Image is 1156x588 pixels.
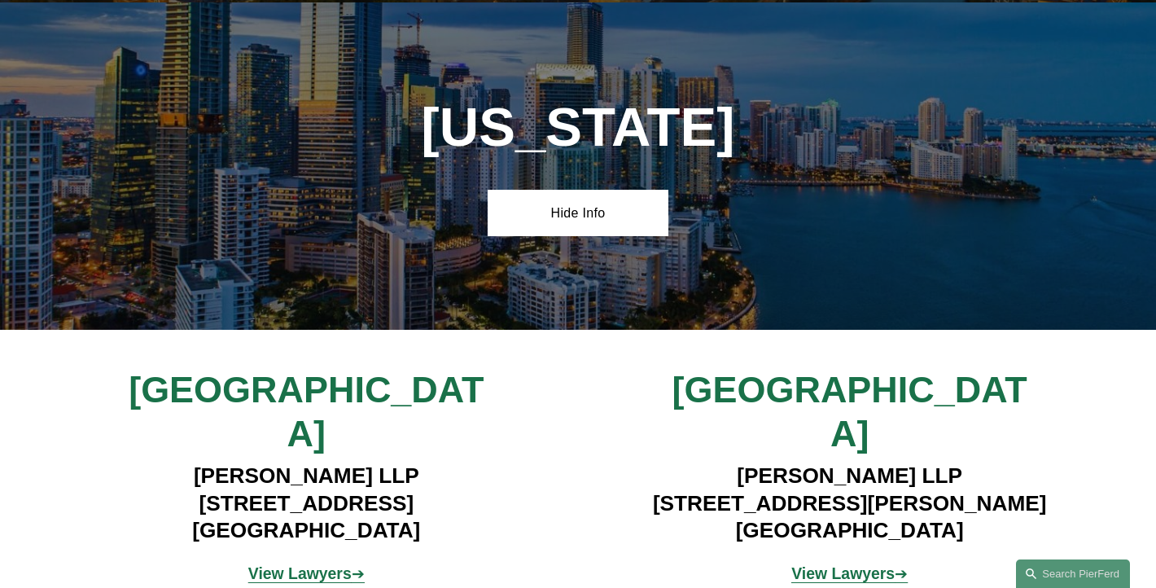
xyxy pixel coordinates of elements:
[1016,559,1130,588] a: Search this site
[624,463,1076,544] h4: [PERSON_NAME] LLP [STREET_ADDRESS][PERSON_NAME] [GEOGRAPHIC_DATA]
[248,564,352,582] strong: View Lawyers
[791,564,895,582] strong: View Lawyers
[791,564,908,582] span: ➔
[397,96,760,159] h1: [US_STATE]
[129,369,484,454] span: [GEOGRAPHIC_DATA]
[488,190,668,236] a: Hide Info
[248,564,365,582] span: ➔
[672,369,1027,454] span: [GEOGRAPHIC_DATA]
[80,463,532,544] h4: [PERSON_NAME] LLP [STREET_ADDRESS] [GEOGRAPHIC_DATA]
[248,564,365,582] a: View Lawyers➔
[791,564,908,582] a: View Lawyers➔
